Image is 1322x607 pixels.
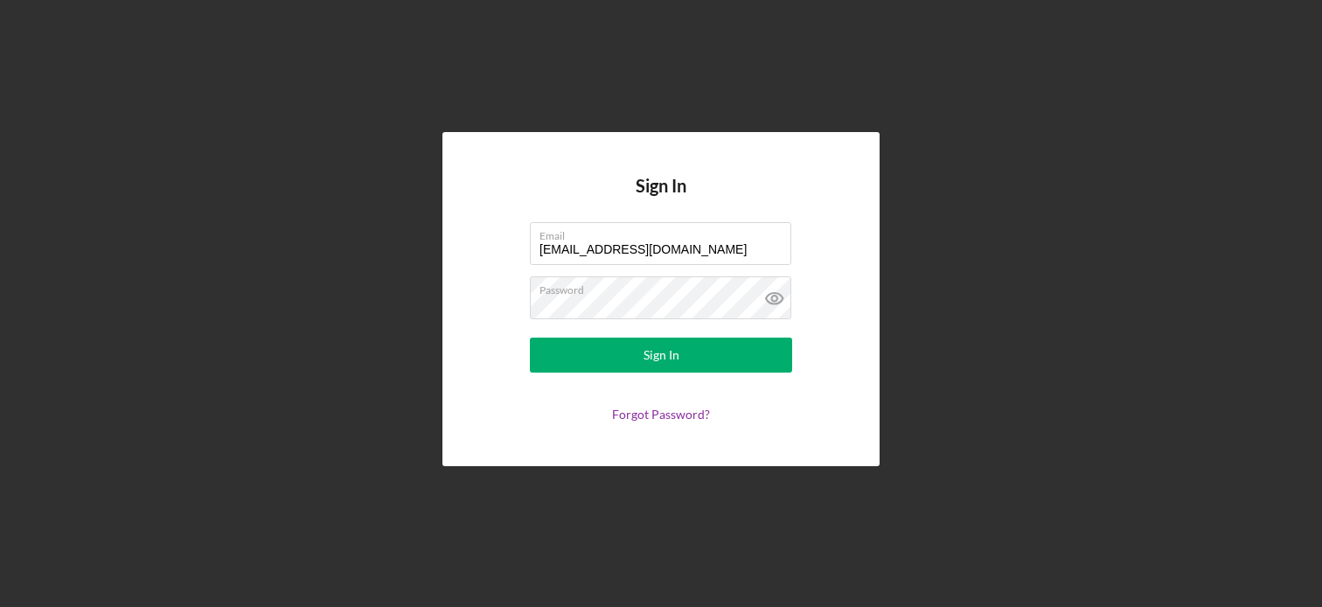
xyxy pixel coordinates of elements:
[530,338,792,373] button: Sign In
[539,277,791,297] label: Password
[539,223,791,242] label: Email
[644,338,679,373] div: Sign In
[612,407,710,422] a: Forgot Password?
[636,176,686,222] h4: Sign In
